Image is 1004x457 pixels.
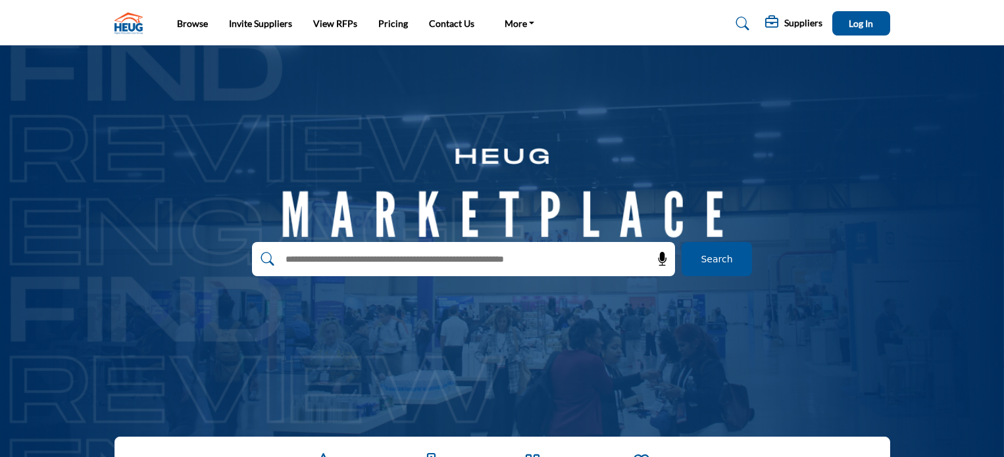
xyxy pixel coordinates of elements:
[723,13,758,34] a: Search
[849,18,873,29] span: Log In
[313,18,357,29] a: View RFPs
[378,18,408,29] a: Pricing
[229,18,292,29] a: Invite Suppliers
[429,18,474,29] a: Contact Us
[701,253,732,266] span: Search
[114,12,149,34] img: Site Logo
[682,242,752,276] button: Search
[832,11,890,36] button: Log In
[495,14,544,33] a: More
[784,17,822,29] h5: Suppliers
[177,18,208,29] a: Browse
[765,16,822,32] div: Suppliers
